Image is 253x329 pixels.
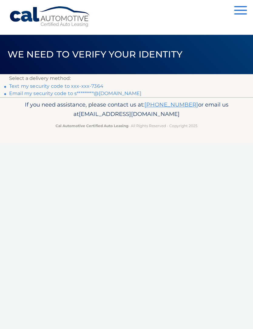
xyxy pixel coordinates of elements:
[9,74,244,83] p: Select a delivery method:
[79,110,180,117] span: [EMAIL_ADDRESS][DOMAIN_NAME]
[56,123,128,128] strong: Cal Automotive Certified Auto Leasing
[9,6,91,28] a: Cal Automotive
[234,6,247,16] button: Menu
[8,49,183,60] span: We need to verify your identity
[9,100,244,119] p: If you need assistance, please contact us at: or email us at
[9,83,103,89] a: Text my security code to xxx-xxx-7364
[144,101,198,108] a: [PHONE_NUMBER]
[9,90,141,96] a: Email my security code to s*********@[DOMAIN_NAME]
[9,123,244,129] p: - All Rights Reserved - Copyright 2025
